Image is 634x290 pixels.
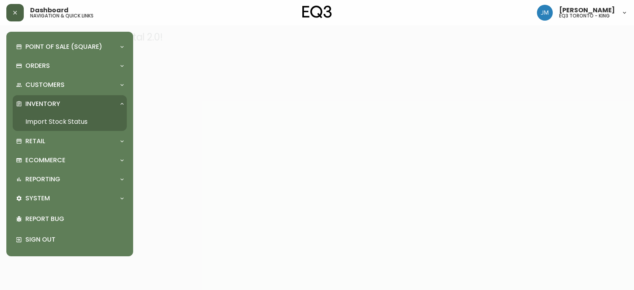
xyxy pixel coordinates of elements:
[25,61,50,70] p: Orders
[13,57,127,75] div: Orders
[25,100,60,108] p: Inventory
[13,152,127,169] div: Ecommerce
[25,156,65,165] p: Ecommerce
[13,209,127,229] div: Report Bug
[559,7,615,13] span: [PERSON_NAME]
[13,190,127,207] div: System
[13,171,127,188] div: Reporting
[13,76,127,94] div: Customers
[25,215,124,223] p: Report Bug
[13,38,127,56] div: Point of Sale (Square)
[537,5,553,21] img: b88646003a19a9f750de19192e969c24
[25,235,124,244] p: Sign Out
[302,6,332,18] img: logo
[25,175,60,184] p: Reporting
[30,7,69,13] span: Dashboard
[25,194,50,203] p: System
[13,113,127,131] a: Import Stock Status
[25,137,45,146] p: Retail
[13,95,127,113] div: Inventory
[30,13,94,18] h5: navigation & quick links
[559,13,610,18] h5: eq3 toronto - king
[25,81,65,89] p: Customers
[13,229,127,250] div: Sign Out
[13,133,127,150] div: Retail
[25,42,102,51] p: Point of Sale (Square)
